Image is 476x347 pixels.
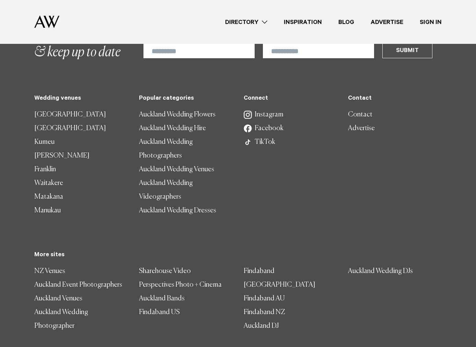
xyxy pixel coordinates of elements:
h5: More sites [34,252,442,259]
a: Advertise [348,122,442,135]
a: Findaband [GEOGRAPHIC_DATA] [244,264,337,292]
a: [GEOGRAPHIC_DATA] [34,122,128,135]
a: Sharehouse Video [139,264,233,278]
a: [GEOGRAPHIC_DATA] [34,108,128,122]
h5: Wedding venues [34,95,128,102]
a: Waitakere [34,176,128,190]
a: Auckland Event Photographers [34,278,128,292]
a: Facebook [244,122,337,135]
a: Findaband US [139,306,233,319]
a: Franklin [34,163,128,176]
a: Kumeu [34,135,128,149]
a: Auckland Wedding Dresses [139,204,233,218]
a: Blog [330,17,362,27]
a: Auckland DJ [244,319,337,333]
a: Auckland Wedding Photographers [139,135,233,163]
a: Manukau [34,204,128,218]
h5: Connect [244,95,337,102]
a: TikTok [244,135,337,149]
a: Advertise [362,17,411,27]
a: [PERSON_NAME] [34,149,128,163]
a: Perspectives Photo + Cinema [139,278,233,292]
a: Auckland Wedding Hire [139,122,233,135]
a: Directory [217,17,276,27]
h5: Contact [348,95,442,102]
img: Auckland Weddings Logo [34,15,59,28]
a: Instagram [244,108,337,122]
h5: Popular categories [139,95,233,102]
a: Auckland Bands [139,292,233,306]
a: Matakana [34,190,128,204]
a: Findaband NZ [244,306,337,319]
a: Auckland Wedding Videographers [139,176,233,204]
button: Submit [382,42,432,58]
a: Contact [348,108,442,122]
a: Findaband AU [244,292,337,306]
a: Auckland Venues [34,292,128,306]
a: Auckland Wedding Photographer [34,306,128,333]
a: Auckland Wedding Venues [139,163,233,176]
h2: & keep up to date [34,27,120,61]
a: Sign In [411,17,450,27]
a: NZ Venues [34,264,128,278]
a: Inspiration [276,17,330,27]
a: Auckland Wedding DJs [348,264,442,278]
a: Auckland Wedding Flowers [139,108,233,122]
